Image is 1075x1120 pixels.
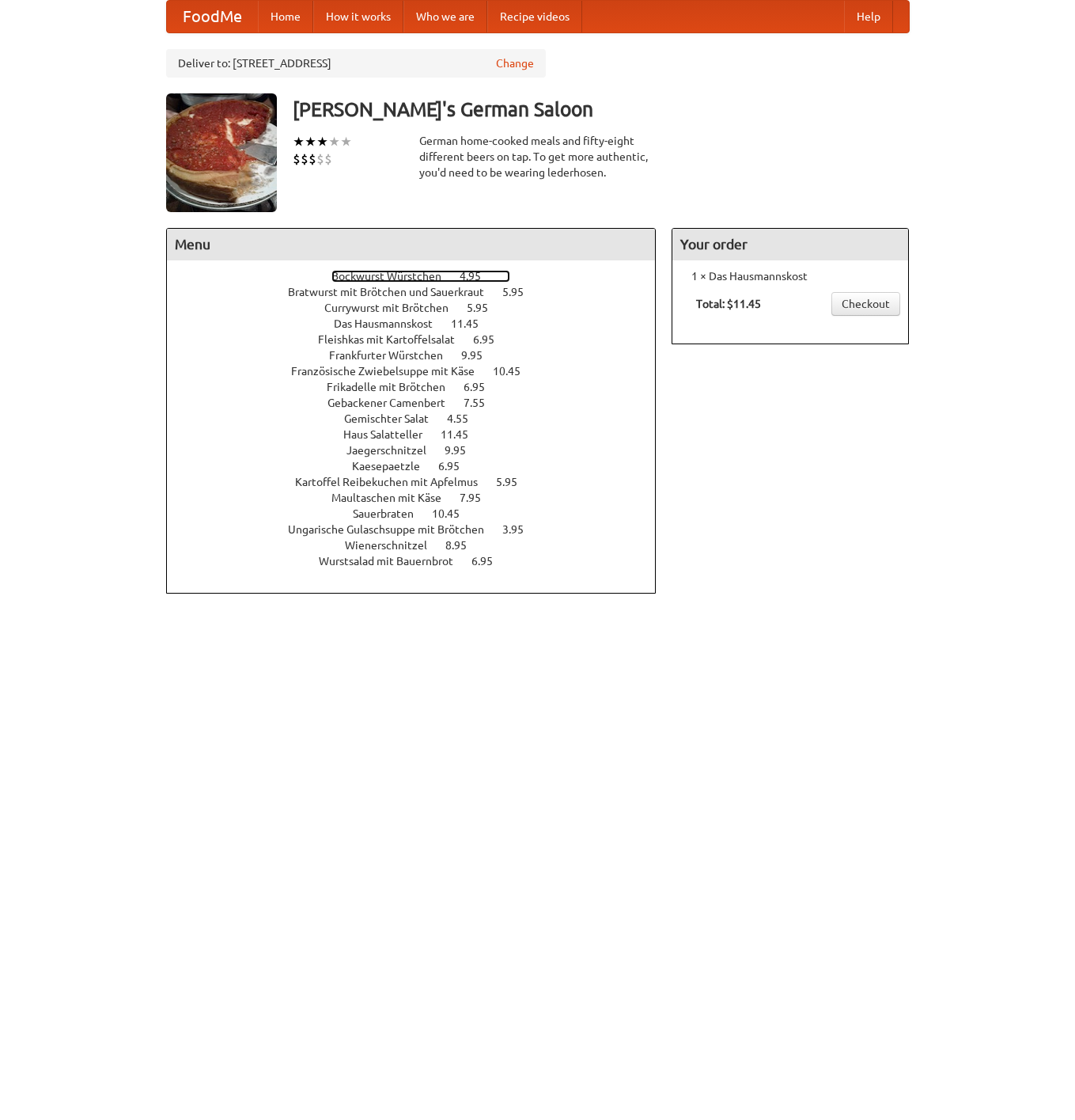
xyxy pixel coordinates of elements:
[288,523,553,536] a: Ungarische Gulaschsuppe mit Brötchen 3.95
[308,150,316,168] li: $
[327,381,514,393] a: Frikadelle mit Brötchen 6.95
[502,286,539,298] span: 5.95
[318,333,524,346] a: Fleishkas mit Kartoffelsalat 6.95
[352,460,489,473] a: Kaesepaetzle 6.95
[329,349,459,362] span: Frankfurter Würstchen
[831,292,900,316] a: Checkout
[346,444,495,457] a: Jaegerschnitzel 9.95
[331,492,457,504] span: Maultaschen mit Käse
[432,507,475,520] span: 10.45
[166,49,546,78] div: Deliver to: [STREET_ADDRESS]
[288,286,500,298] span: Bratwurst mit Brötchen und Sauerkraut
[353,507,489,520] a: Sauerbraten 10.45
[313,1,403,32] a: How it works
[328,133,340,150] li: ★
[291,365,490,378] span: Französische Zwiebelsuppe mit Käse
[460,492,497,504] span: 7.95
[502,523,539,536] span: 3.95
[451,317,494,330] span: 11.45
[324,302,464,314] span: Currywurst mit Brötchen
[291,365,550,378] a: Französische Zwiebelsuppe mit Käse 10.45
[329,349,512,362] a: Frankfurter Würstchen 9.95
[340,133,352,150] li: ★
[334,317,508,330] a: Das Hausmannskost 11.45
[447,412,484,425] span: 4.55
[403,1,487,32] a: Who we are
[295,476,494,488] span: Kartoffel Reibekuchen mit Apfelmus
[344,412,498,425] a: Gemischter Salat 4.55
[345,539,443,552] span: Wienerschnitzel
[331,270,457,283] span: Bockwurst Würstchen
[293,133,305,150] li: ★
[293,150,301,168] li: $
[327,397,461,409] span: Gebackener Camenbert
[318,333,471,346] span: Fleishkas mit Kartoffelsalat
[344,412,445,425] span: Gemischter Salat
[319,555,522,568] a: Wurstsalad mit Bauernbrot 6.95
[295,476,547,488] a: Kartoffel Reibekuchen mit Apfelmus 5.95
[316,150,324,168] li: $
[672,229,908,260] h4: Your order
[324,302,517,314] a: Currywurst mit Brötchen 5.95
[343,428,498,441] a: Haus Salatteller 11.45
[334,317,449,330] span: Das Hausmannskost
[496,55,534,71] a: Change
[319,555,469,568] span: Wurstsalad mit Bauernbrot
[324,150,332,168] li: $
[496,476,533,488] span: 5.95
[288,286,553,298] a: Bratwurst mit Brötchen und Sauerkraut 5.95
[441,428,484,441] span: 11.45
[258,1,313,32] a: Home
[353,507,430,520] span: Sauerbraten
[166,93,277,212] img: angular.jpg
[167,229,656,260] h4: Menu
[167,1,258,32] a: FoodMe
[345,539,496,552] a: Wienerschnitzel 8.95
[288,523,500,536] span: Ungarische Gulaschsuppe mit Brötchen
[696,298,761,310] b: Total: $11.45
[445,539,483,552] span: 8.95
[464,397,501,409] span: 7.55
[445,444,482,457] span: 9.95
[346,444,442,457] span: Jaegerschnitzel
[467,302,504,314] span: 5.95
[343,428,438,441] span: Haus Salatteller
[487,1,582,32] a: Recipe videos
[493,365,536,378] span: 10.45
[461,349,498,362] span: 9.95
[293,93,910,125] h3: [PERSON_NAME]'s German Saloon
[331,492,510,504] a: Maultaschen mit Käse 7.95
[438,460,475,473] span: 6.95
[419,133,657,180] div: German home-cooked meals and fifty-eight different beers on tap. To get more authentic, you'd nee...
[327,381,461,393] span: Frikadelle mit Brötchen
[460,270,497,283] span: 4.95
[327,397,514,409] a: Gebackener Camenbert 7.55
[316,133,328,150] li: ★
[464,381,501,393] span: 6.95
[331,270,510,283] a: Bockwurst Würstchen 4.95
[680,268,900,284] li: 1 × Das Hausmannskost
[471,555,509,568] span: 6.95
[844,1,893,32] a: Help
[301,150,308,168] li: $
[352,460,436,473] span: Kaesepaetzle
[305,133,316,150] li: ★
[473,333,510,346] span: 6.95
